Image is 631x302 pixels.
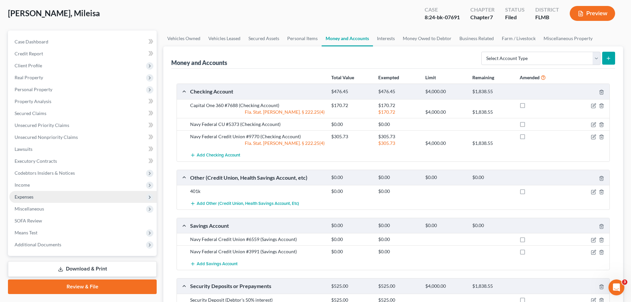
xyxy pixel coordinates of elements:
[622,279,627,285] span: 3
[9,215,157,227] a: SOFA Review
[15,170,75,176] span: Codebtors Insiders & Notices
[378,75,399,80] strong: Exempted
[187,88,328,95] div: Checking Account
[187,102,328,109] div: Capital One 360 #7688 (Checking Account)
[331,75,354,80] strong: Total Value
[470,6,495,14] div: Chapter
[540,30,597,46] a: Miscellaneous Property
[15,158,57,164] span: Executory Contracts
[328,236,375,243] div: $0.00
[9,36,157,48] a: Case Dashboard
[187,248,328,255] div: Navy Federal Credit Union #3991 (Savings Account)
[375,102,422,109] div: $170.72
[9,155,157,167] a: Executory Contracts
[187,188,328,195] div: 401k
[328,188,375,195] div: $0.00
[8,279,157,294] a: Review & File
[520,75,540,80] strong: Amended
[469,222,516,229] div: $0.00
[187,236,328,243] div: Navy Federal Credit Union #6559 (Savings Account)
[15,39,48,44] span: Case Dashboard
[425,75,436,80] strong: Limit
[15,230,37,235] span: Means Test
[190,197,299,210] button: Add Other (Credit Union, Health Savings Account, etc)
[187,121,328,128] div: Navy Federal CU #5373 (Checking Account)
[375,283,422,289] div: $525.00
[375,248,422,255] div: $0.00
[375,236,422,243] div: $0.00
[197,153,240,158] span: Add Checking Account
[375,121,422,128] div: $0.00
[422,222,469,229] div: $0.00
[328,121,375,128] div: $0.00
[8,8,100,18] span: [PERSON_NAME], Mileisa
[15,146,32,152] span: Lawsuits
[9,131,157,143] a: Unsecured Nonpriority Claims
[375,222,422,229] div: $0.00
[498,30,540,46] a: Farm / Livestock
[15,75,43,80] span: Real Property
[322,30,373,46] a: Money and Accounts
[15,51,43,56] span: Credit Report
[469,89,516,95] div: $1,838.55
[328,133,375,140] div: $305.73
[425,14,460,21] div: 8:24-bk-07691
[328,174,375,181] div: $0.00
[328,222,375,229] div: $0.00
[535,6,559,14] div: District
[425,6,460,14] div: Case
[455,30,498,46] a: Business Related
[187,133,328,140] div: Navy Federal Credit Union #9770 (Checking Account)
[197,261,237,267] span: Add Savings Account
[15,122,69,128] span: Unsecured Priority Claims
[15,194,33,200] span: Expenses
[190,258,237,270] button: Add Savings Account
[283,30,322,46] a: Personal Items
[9,143,157,155] a: Lawsuits
[375,188,422,195] div: $0.00
[15,218,42,223] span: SOFA Review
[373,30,399,46] a: Interests
[505,14,525,21] div: Filed
[490,14,493,20] span: 7
[422,89,469,95] div: $4,000.00
[535,14,559,21] div: FLMB
[328,248,375,255] div: $0.00
[15,98,51,104] span: Property Analysis
[375,133,422,140] div: $305.73
[570,6,615,21] button: Preview
[15,242,61,247] span: Additional Documents
[163,30,204,46] a: Vehicles Owned
[375,174,422,181] div: $0.00
[190,149,240,161] button: Add Checking Account
[197,201,299,206] span: Add Other (Credit Union, Health Savings Account, etc)
[187,109,328,115] div: Fla. Stat. [PERSON_NAME]. § 222.25(4)
[399,30,455,46] a: Money Owed to Debtor
[9,107,157,119] a: Secured Claims
[15,110,46,116] span: Secured Claims
[505,6,525,14] div: Status
[470,14,495,21] div: Chapter
[171,59,227,67] div: Money and Accounts
[187,174,328,181] div: Other (Credit Union, Health Savings Account, etc)
[9,48,157,60] a: Credit Report
[375,89,422,95] div: $476.45
[422,174,469,181] div: $0.00
[15,87,52,92] span: Personal Property
[608,279,624,295] iframe: Intercom live chat
[469,174,516,181] div: $0.00
[187,282,328,289] div: Security Deposits or Prepayments
[469,140,516,147] div: $1,838.55
[328,283,375,289] div: $525.00
[375,109,422,115] div: $170.72
[8,261,157,277] a: Download & Print
[9,119,157,131] a: Unsecured Priority Claims
[187,140,328,147] div: Fla. Stat. [PERSON_NAME]. § 222.25(4)
[9,95,157,107] a: Property Analysis
[375,140,422,147] div: $305.73
[15,134,78,140] span: Unsecured Nonpriority Claims
[15,182,30,188] span: Income
[422,283,469,289] div: $4,000.00
[15,63,42,68] span: Client Profile
[15,206,44,211] span: Miscellaneous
